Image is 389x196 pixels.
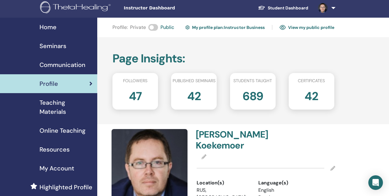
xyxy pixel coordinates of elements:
[112,24,128,31] span: Profile :
[130,24,146,31] span: Private
[368,175,383,190] div: Open Intercom Messenger
[196,129,262,151] h4: [PERSON_NAME] Koekemoer
[318,3,328,13] img: default.jpg
[40,23,57,32] span: Home
[40,60,85,69] span: Communication
[258,187,311,194] li: English
[173,78,215,84] span: Published seminars
[40,79,58,88] span: Profile
[40,41,66,51] span: Seminars
[124,5,215,11] span: Instructor Dashboard
[185,23,265,32] a: My profile plan:Instructor Business
[40,145,70,154] span: Resources
[233,78,272,84] span: Students taught
[305,86,318,103] h2: 42
[129,86,142,103] h2: 47
[40,183,92,192] span: Highlighted Profile
[40,1,113,15] img: logo.png
[258,5,265,10] img: graduation-cap-white.svg
[197,179,224,187] span: Location(s)
[40,98,92,116] span: Teaching Materials
[40,164,74,173] span: My Account
[160,24,174,31] span: Public
[187,86,201,103] h2: 42
[243,86,263,103] h2: 689
[298,78,325,84] span: Certificates
[253,2,313,14] a: Student Dashboard
[185,24,190,30] img: cog.svg
[280,25,286,30] img: eye.svg
[40,126,85,135] span: Online Teaching
[258,179,311,187] div: Language(s)
[123,78,147,84] span: Followers
[112,52,334,66] h2: Page Insights :
[280,23,334,32] a: View my public profile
